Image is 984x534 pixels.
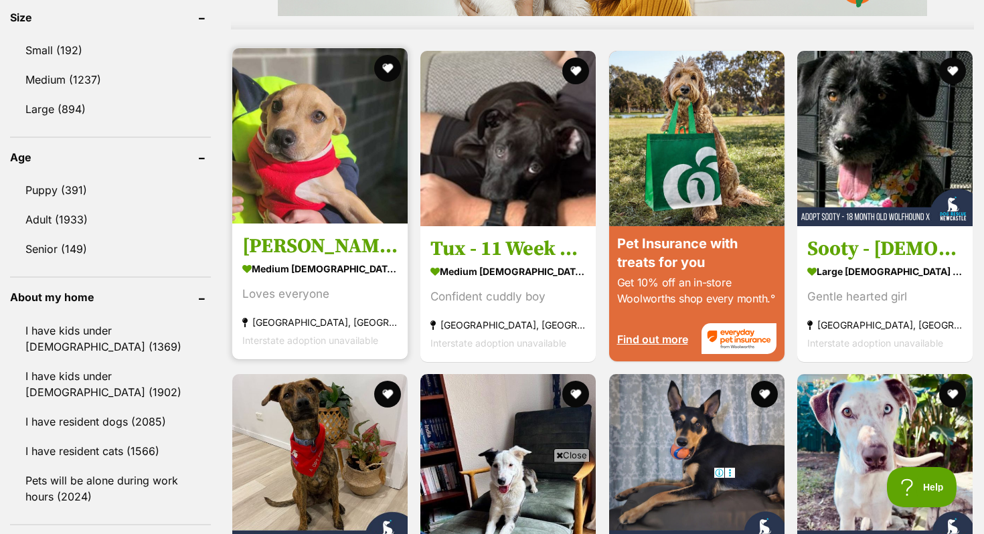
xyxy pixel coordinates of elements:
img: Zayne ~ 4 month old male Staffy x - American Staffordshire Terrier Dog [232,48,408,224]
div: Confident cuddly boy [430,287,586,305]
span: Interstate adoption unavailable [430,337,566,348]
a: Large (894) [10,95,211,123]
strong: [GEOGRAPHIC_DATA], [GEOGRAPHIC_DATA] [807,315,963,333]
header: Size [10,11,211,23]
span: Close [554,448,590,462]
a: Tux - 11 Week Old Staffy X medium [DEMOGRAPHIC_DATA] Dog Confident cuddly boy [GEOGRAPHIC_DATA], ... [420,226,596,361]
a: I have resident dogs (2085) [10,408,211,436]
button: favourite [939,381,966,408]
a: Puppy (391) [10,176,211,204]
strong: medium [DEMOGRAPHIC_DATA] Dog [430,261,586,280]
button: favourite [563,58,590,84]
strong: [GEOGRAPHIC_DATA], [GEOGRAPHIC_DATA] [242,313,398,331]
header: Age [10,151,211,163]
a: Senior (149) [10,235,211,263]
button: favourite [563,381,590,408]
button: favourite [374,381,401,408]
div: Gentle hearted girl [807,287,963,305]
button: favourite [374,55,401,82]
div: Loves everyone [242,284,398,302]
a: I have kids under [DEMOGRAPHIC_DATA] (1369) [10,317,211,361]
a: Pets will be alone during work hours (2024) [10,466,211,511]
button: favourite [751,381,778,408]
iframe: Help Scout Beacon - Open [887,467,957,507]
a: Medium (1237) [10,66,211,94]
a: Adult (1933) [10,205,211,234]
h3: Tux - 11 Week Old Staffy X [430,236,586,261]
img: Sooty - 18 Month Old Wolfhound X - Irish Wolfhound Dog [797,51,973,226]
h3: [PERSON_NAME] ~ [DEMOGRAPHIC_DATA] [DEMOGRAPHIC_DATA] Staffy x [242,233,398,258]
span: Interstate adoption unavailable [807,337,943,348]
strong: [GEOGRAPHIC_DATA], [GEOGRAPHIC_DATA] [430,315,586,333]
a: Small (192) [10,36,211,64]
a: [PERSON_NAME] ~ [DEMOGRAPHIC_DATA] [DEMOGRAPHIC_DATA] Staffy x medium [DEMOGRAPHIC_DATA] Dog Love... [232,223,408,359]
strong: large [DEMOGRAPHIC_DATA] Dog [807,261,963,280]
img: Tux - 11 Week Old Staffy X - American Staffordshire Terrier Dog [420,51,596,226]
span: Interstate adoption unavailable [242,334,378,345]
iframe: Advertisement [248,467,736,527]
a: I have resident cats (1566) [10,437,211,465]
a: Sooty - [DEMOGRAPHIC_DATA] Wolfhound X large [DEMOGRAPHIC_DATA] Dog Gentle hearted girl [GEOGRAPH... [797,226,973,361]
button: favourite [939,58,966,84]
strong: medium [DEMOGRAPHIC_DATA] Dog [242,258,398,278]
header: About my home [10,291,211,303]
a: I have kids under [DEMOGRAPHIC_DATA] (1902) [10,362,211,406]
h3: Sooty - [DEMOGRAPHIC_DATA] Wolfhound X [807,236,963,261]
